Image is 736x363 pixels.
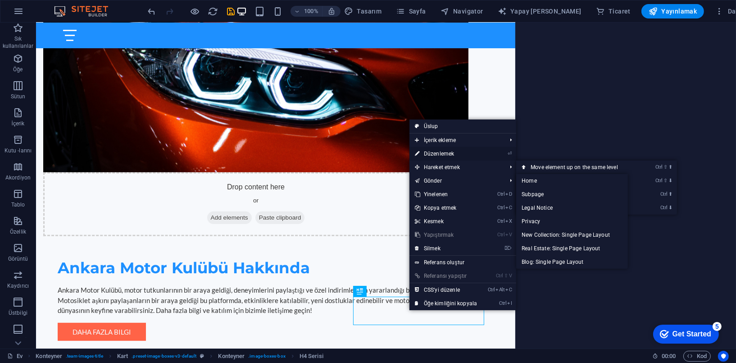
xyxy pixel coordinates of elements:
[641,4,704,18] button: Yayınlamak
[409,242,482,255] a: ⌦Silmek
[36,351,62,362] span: Click to select. Double-click to edit
[498,218,505,224] i: Ctrl
[516,174,628,188] a: Home
[7,351,23,362] a: Click to cancel selection. Double-click to open Pages
[663,164,668,170] i: ⇧
[424,218,444,225] font: Kesmek
[218,351,245,362] span: Click to select. Double-click to edit
[17,351,23,362] font: Ev
[516,201,628,215] a: Legal Notice
[409,147,482,161] a: ⏎Düzenlemek
[424,205,457,211] font: Kopya etmek
[357,8,382,15] font: Tasarım
[668,353,669,359] span: :
[663,178,668,184] i: ⇧
[208,6,218,17] button: Yeni -den yükle
[504,245,512,251] i: ⌦
[668,205,672,211] i: ⬇
[424,151,454,157] font: Düzenlemek
[11,93,26,100] p: Sütun
[718,351,729,362] button: Kullanıcı merkezli
[117,351,128,362] span: Click to select. Double-click to edit
[453,8,483,15] font: Navigator
[424,287,460,293] font: CSS'yi düzenle
[409,283,482,297] a: CtrlAltCCSS'yi düzenle
[507,300,512,306] i: I
[662,351,676,362] span: 00 00
[516,215,628,228] a: Privacy
[11,201,25,208] p: Tablo
[300,351,323,362] span: Click to select. Double-click to edit
[327,7,336,15] i: On resize automatically adjust zoom level to fit chosen device.
[437,4,487,18] button: Navigator
[668,191,672,197] i: ⬆
[226,6,236,17] i: Save (Ctrl+S)
[505,205,512,211] i: C
[200,354,204,358] i: This element is a customizable preset
[424,178,442,184] font: Gönder
[424,300,477,307] font: Öğe kimliğini kopyala
[409,256,516,269] a: Referans oluştur
[67,2,76,11] div: 5
[248,351,286,362] span: . image-boxes-box
[508,151,512,156] i: ⏎
[146,6,157,17] button: geri almak
[409,228,482,242] a: CtrlVYapıştırmak
[504,273,508,279] i: ⇧
[341,4,385,18] div: Design (Ctrl+Alt+Y)
[219,189,269,202] span: Paste clipboard
[609,8,631,15] font: Ticaret
[7,5,73,23] div: Get Started 5 items remaining, 0% complete
[660,191,668,197] i: Ctrl
[516,188,628,201] a: Subpage
[424,137,456,143] font: İçerik ekleme
[510,8,582,15] font: Yapay [PERSON_NAME]
[409,215,482,228] a: CtrlXKesmek
[498,205,505,211] i: Ctrl
[409,201,482,215] a: CtrlCKopya etmek
[190,6,200,17] button: Click here to leave preview mode and continue editing
[496,273,503,279] i: Ctrl
[409,119,516,133] a: Üslup
[488,287,495,293] i: Ctrl
[132,351,196,362] span: . preset-image-boxes-v3-default
[304,6,318,17] h6: 100%
[226,6,236,17] button: kurtarmak
[7,150,432,214] div: Drop content here
[291,6,323,17] button: 100%
[10,228,26,235] p: Özellik
[424,232,454,238] font: Yapıştırmak
[341,4,385,18] button: Tasarım
[661,8,697,15] font: Yayınlamak
[660,205,668,211] i: Ctrl
[505,287,512,293] i: C
[409,174,503,188] a: Gönder
[9,309,27,317] p: Üstbilgi
[505,232,512,238] i: V
[500,300,507,306] i: Ctrl
[171,189,216,202] span: Add elements
[409,8,426,15] font: Sayfa
[11,120,24,127] p: İçerik
[516,228,628,242] a: New Collection: Single Page Layout
[498,232,505,238] i: Ctrl
[8,255,28,262] p: Görüntü
[494,4,585,18] button: Yapay [PERSON_NAME]
[7,282,29,289] p: Kaydırıcı
[424,273,467,279] font: Referansı yapıştır
[424,245,441,252] font: Silmek
[683,351,711,362] button: Kod
[655,164,663,170] i: Ctrl
[424,123,438,129] font: Üslup
[531,164,618,170] font: Move element up on the same level
[409,297,482,310] a: CtrlIÖğe kimliğini kopyala
[516,255,628,269] a: Blog: Single Page Layout
[424,191,448,198] font: Yinelenen
[392,4,429,18] button: Sayfa
[147,6,157,17] i: Undo: Change image width (Ctrl+Z)
[36,351,323,362] nav: ekmek kırıntısı
[655,178,663,184] i: Ctrl
[697,351,707,362] font: Kod
[496,287,505,293] i: Alt
[13,66,23,73] p: Öğe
